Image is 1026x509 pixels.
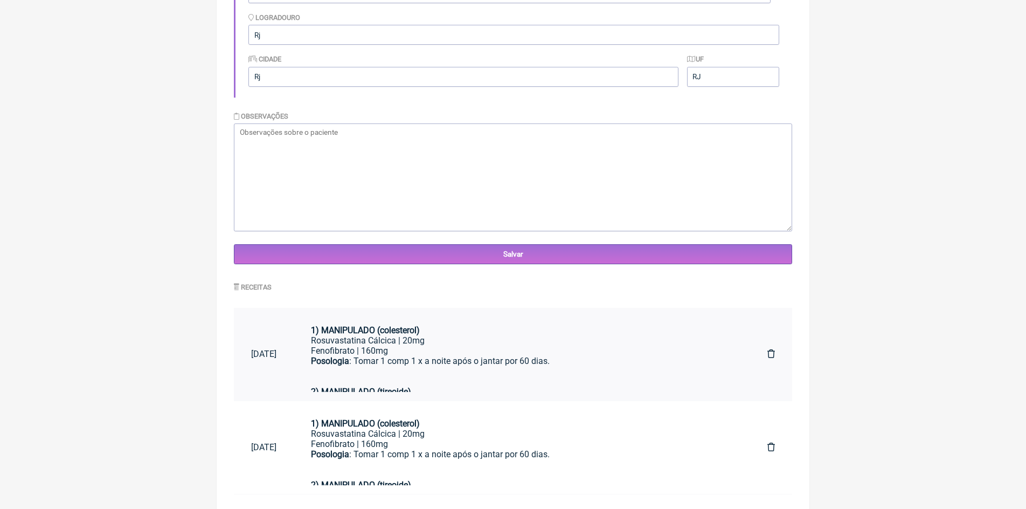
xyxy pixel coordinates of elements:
[234,112,288,120] label: Observações
[311,439,733,449] div: Fenofibrato | 160mg
[234,283,272,291] label: Receitas
[311,335,733,346] div: Rosuvastatina Cálcica | 20mg
[311,418,420,429] strong: 1) MANIPULADO (colesterol)
[248,55,281,63] label: Cidade
[687,55,704,63] label: UF
[311,356,349,366] strong: Posologia
[234,434,294,461] a: [DATE]
[294,317,750,392] a: 1) MANIPULADO (colesterol)Rosuvastatina Cálcica | 20mgFenofibrato | 160mgPosologia: Tomar 1 comp ...
[311,449,349,459] strong: Posologia
[311,325,420,335] strong: 1) MANIPULADO (colesterol)
[311,449,733,490] div: : Tomar 1 comp 1 x a noite após o jantar por 60 dias.
[234,340,294,368] a: [DATE]
[234,244,792,264] input: Salvar
[248,67,678,87] input: Cidade
[248,25,779,45] input: Logradouro
[311,429,733,439] div: Rosuvastatina Cálcica | 20mg
[311,387,411,397] strong: 2) MANIPULADO (tireoide)
[311,356,733,397] div: : Tomar 1 comp 1 x a noite após o jantar por 60 dias.
[248,13,300,22] label: Logradouro
[687,67,779,87] input: UF
[311,480,411,490] strong: 2) MANIPULADO (tireoide)
[311,346,733,356] div: Fenofibrato | 160mg
[294,410,750,485] a: 1) MANIPULADO (colesterol)Rosuvastatina Cálcica | 20mgFenofibrato | 160mgPosologia: Tomar 1 comp ...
